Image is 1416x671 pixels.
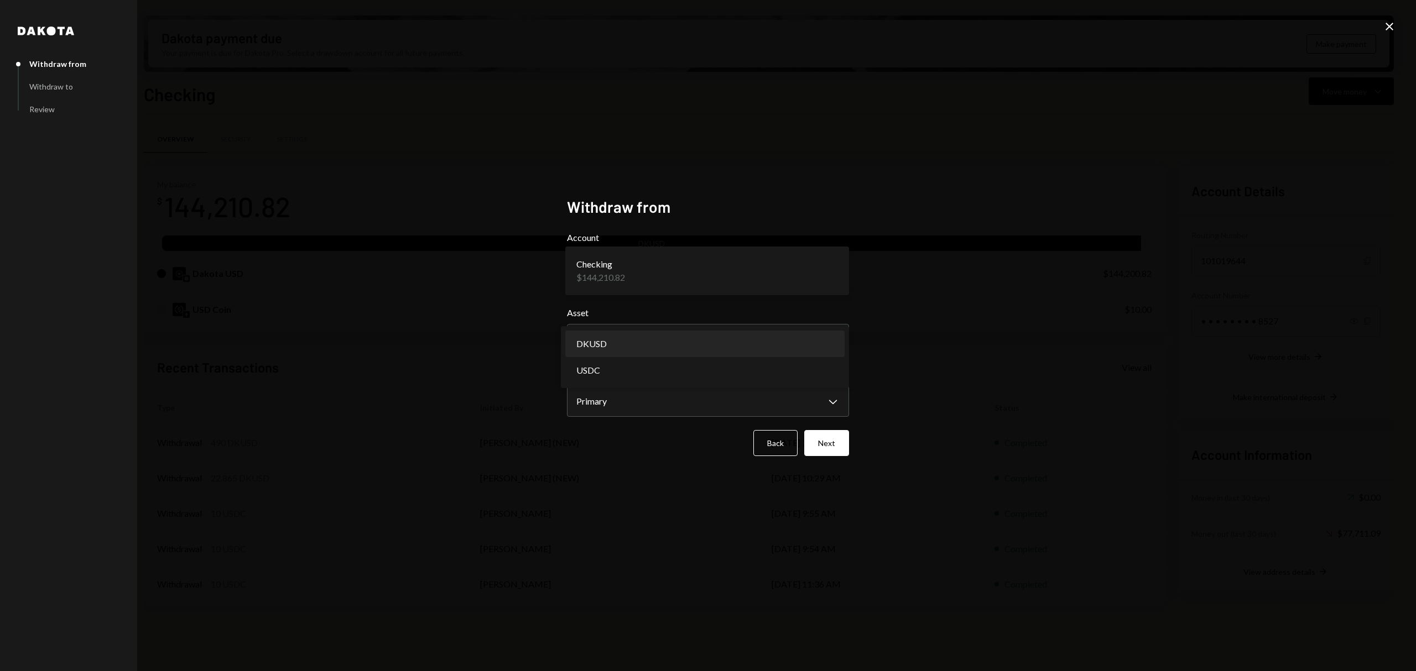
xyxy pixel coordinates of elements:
[567,231,849,244] label: Account
[576,364,600,377] span: USDC
[567,196,849,218] h2: Withdraw from
[29,82,73,91] div: Withdraw to
[567,249,849,293] button: Account
[29,59,86,69] div: Withdraw from
[567,386,849,417] button: Source Address
[29,104,55,114] div: Review
[576,337,607,350] span: DKUSD
[567,324,849,355] button: Asset
[804,430,849,456] button: Next
[753,430,798,456] button: Back
[567,306,849,319] label: Asset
